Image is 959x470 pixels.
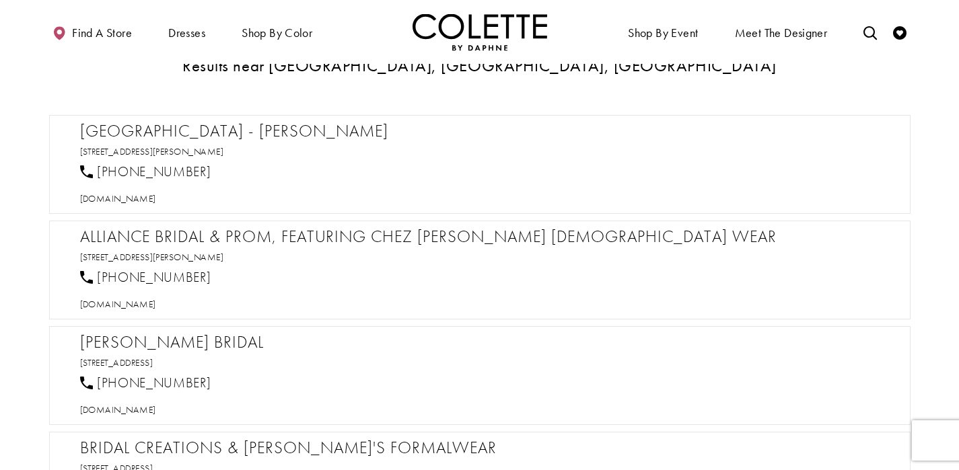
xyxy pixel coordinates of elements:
a: Opens in new tab [80,356,153,368]
a: Find a store [49,13,135,50]
a: Check Wishlist [890,13,910,50]
h2: [PERSON_NAME] Bridal [80,332,893,352]
a: Opens in new tab [80,145,224,157]
span: [PHONE_NUMBER] [97,374,211,391]
a: Visit Home Page [413,13,547,50]
a: Opens in new tab [80,251,224,263]
h2: Bridal Creations & [PERSON_NAME]'s Formalwear [80,438,893,458]
a: [PHONE_NUMBER] [80,268,211,286]
span: [PHONE_NUMBER] [97,163,211,180]
h2: Alliance Bridal & Prom, Featuring Chez [PERSON_NAME] [DEMOGRAPHIC_DATA] Wear [80,227,893,247]
h3: Results near [GEOGRAPHIC_DATA], [GEOGRAPHIC_DATA], [GEOGRAPHIC_DATA] [49,56,911,75]
span: Meet the designer [735,26,828,40]
a: Opens in new tab [80,192,156,204]
a: Opens in new tab [80,403,156,416]
a: Meet the designer [732,13,831,50]
span: Shop By Event [625,13,701,50]
a: [PHONE_NUMBER] [80,163,211,180]
span: Shop by color [242,26,312,40]
a: [PHONE_NUMBER] [80,374,211,391]
span: [DOMAIN_NAME] [80,403,156,416]
span: [DOMAIN_NAME] [80,298,156,310]
a: Opens in new tab [80,298,156,310]
span: Shop By Event [628,26,698,40]
img: Colette by Daphne [413,13,547,50]
span: Shop by color [238,13,316,50]
span: Dresses [165,13,209,50]
span: [PHONE_NUMBER] [97,268,211,286]
span: Find a store [72,26,132,40]
span: [DOMAIN_NAME] [80,192,156,204]
h2: [GEOGRAPHIC_DATA] - [PERSON_NAME] [80,121,893,141]
a: Toggle search [860,13,880,50]
span: Dresses [168,26,205,40]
